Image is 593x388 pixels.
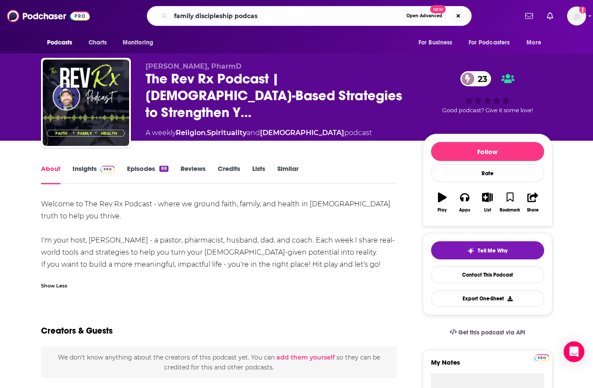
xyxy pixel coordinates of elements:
a: Charts [83,35,112,51]
button: open menu [117,35,165,51]
span: and [247,129,260,137]
div: 88 [159,166,168,172]
span: Charts [89,37,107,49]
span: Logged in as BenLaurro [567,6,586,25]
span: New [430,5,446,13]
a: 23 [460,71,492,86]
button: add them yourself [276,354,335,361]
a: InsightsPodchaser Pro [73,164,115,184]
a: Show notifications dropdown [522,9,536,23]
a: Show notifications dropdown [543,9,557,23]
img: Podchaser Pro [100,166,115,173]
button: Follow [431,142,544,161]
a: Spirituality [207,129,247,137]
div: 23Good podcast? Give it some love! [423,62,552,123]
button: open menu [463,35,523,51]
a: Episodes88 [127,164,168,184]
button: Show profile menu [567,6,586,25]
div: Open Intercom Messenger [564,341,584,362]
span: For Business [419,37,453,49]
input: Search podcasts, credits, & more... [171,9,403,23]
img: Podchaser - Follow, Share and Rate Podcasts [7,8,90,24]
span: 23 [469,71,492,86]
button: open menu [520,35,552,51]
span: Open Advanced [406,14,442,18]
h2: Creators & Guests [41,325,113,336]
a: Contact This Podcast [431,266,544,283]
span: For Podcasters [469,37,510,49]
img: tell me why sparkle [467,247,474,254]
button: Apps [453,187,476,218]
div: Search podcasts, credits, & more... [147,6,472,26]
span: More [526,37,541,49]
div: Play [438,208,447,213]
span: Good podcast? Give it some love! [442,107,533,114]
span: [PERSON_NAME], PharmD [146,62,241,70]
button: open menu [41,35,84,51]
button: Share [521,187,544,218]
a: Credits [218,164,240,184]
span: Tell Me Why [478,247,507,254]
img: Podchaser Pro [534,354,549,361]
a: Get this podcast via API [443,322,533,343]
span: , [206,129,207,137]
div: A weekly podcast [146,128,372,138]
label: My Notes [431,358,544,373]
span: We don't know anything about the creators of this podcast yet . You can so they can be credited f... [58,353,380,371]
a: Similar [277,164,298,184]
div: Welcome to The Rev Rx Podcast - where we ground faith, family, and health in [DEMOGRAPHIC_DATA] t... [41,198,397,271]
a: Religion [176,129,206,137]
button: Play [431,187,453,218]
svg: Add a profile image [579,6,586,13]
div: Bookmark [500,208,520,213]
span: Monitoring [123,37,153,49]
div: Apps [459,208,470,213]
span: Podcasts [47,37,73,49]
button: Bookmark [499,187,521,218]
div: List [484,208,491,213]
span: Get this podcast via API [458,329,525,336]
a: Lists [252,164,265,184]
img: User Profile [567,6,586,25]
div: Share [527,208,539,213]
button: open menu [412,35,463,51]
a: Reviews [181,164,206,184]
a: About [41,164,60,184]
img: The Rev Rx Podcast | Bible-Based Strategies to Strengthen Your Faith, Family, and Health [43,60,129,146]
button: List [476,187,498,218]
a: [DEMOGRAPHIC_DATA] [260,129,344,137]
a: Pro website [534,353,549,361]
button: Export One-Sheet [431,290,544,307]
button: tell me why sparkleTell Me Why [431,241,544,259]
div: Rate [431,164,544,182]
button: Open AdvancedNew [403,11,446,21]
